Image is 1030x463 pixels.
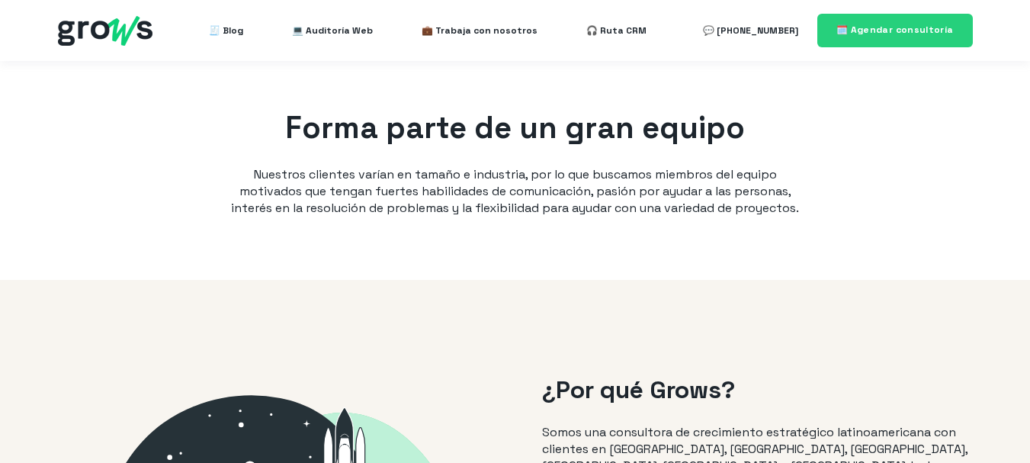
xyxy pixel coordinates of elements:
p: Nuestros clientes varían en tamaño e industria, por lo que buscamos miembros del equipo motivados... [226,166,805,217]
a: 💬 [PHONE_NUMBER] [703,15,798,46]
a: 💼 Trabaja con nosotros [422,15,537,46]
a: 🎧 Ruta CRM [586,15,647,46]
a: 🗓️ Agendar consultoría [817,14,973,47]
a: 🧾 Blog [209,15,243,46]
a: 💻 Auditoría Web [292,15,373,46]
h1: Forma parte de un gran equipo [226,107,805,150]
span: 🗓️ Agendar consultoría [836,24,954,36]
h2: ¿Por qué Grows? [542,373,972,407]
img: grows - hubspot [58,16,152,46]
